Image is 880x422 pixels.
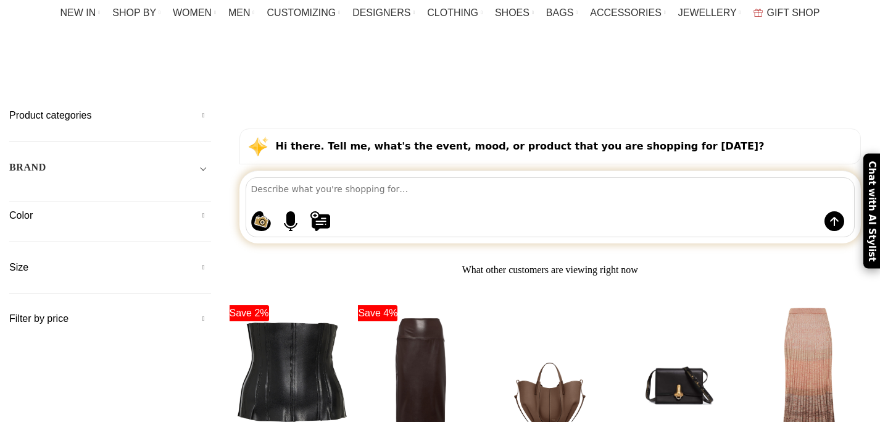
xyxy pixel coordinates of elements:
[427,1,483,25] a: CLOTHING
[753,9,763,17] img: GiftBag
[9,209,211,222] h5: Color
[230,305,269,321] span: Save 2%
[173,1,216,25] a: WOMEN
[495,1,534,25] a: SHOES
[60,1,101,25] a: NEW IN
[9,160,211,182] div: Toggle filter
[290,39,591,72] h1: Search results: “alemais”
[753,1,820,25] a: GIFT SHOP
[352,1,415,25] a: DESIGNERS
[495,7,529,19] span: SHOES
[230,263,871,277] h2: What other customers are viewing right now
[60,7,96,19] span: NEW IN
[9,261,211,274] h5: Size
[678,7,737,19] span: JEWELLERY
[9,109,211,122] h5: Product categories
[112,1,160,25] a: SHOP BY
[546,7,573,19] span: BAGS
[427,7,478,19] span: CLOTHING
[678,1,741,25] a: JEWELLERY
[228,7,251,19] span: MEN
[590,7,662,19] span: ACCESSORIES
[590,1,666,25] a: ACCESSORIES
[3,1,877,25] div: Main navigation
[112,7,156,19] span: SHOP BY
[546,1,578,25] a: BAGS
[173,7,212,19] span: WOMEN
[358,305,397,321] span: Save 4%
[9,161,46,174] h5: BRAND
[267,1,341,25] a: CUSTOMIZING
[352,7,410,19] span: DESIGNERS
[767,7,820,19] span: GIFT SHOP
[267,7,336,19] span: CUSTOMIZING
[228,1,254,25] a: MEN
[9,312,211,326] h5: Filter by price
